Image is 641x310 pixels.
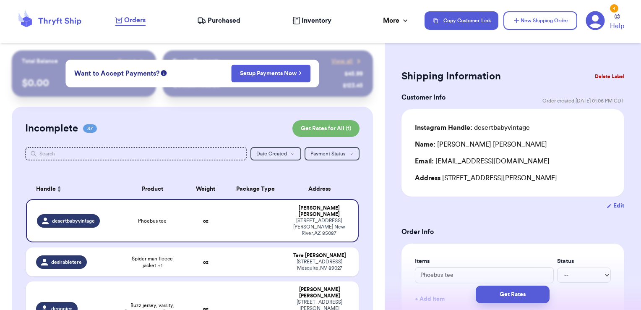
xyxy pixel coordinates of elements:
[291,259,349,271] div: [STREET_ADDRESS] Mesquite , NV 89027
[292,16,331,26] a: Inventory
[401,70,501,83] h2: Shipping Information
[610,21,624,31] span: Help
[52,218,95,224] span: desertbabyvintage
[591,67,628,86] button: Delete Label
[36,185,56,194] span: Handle
[610,14,624,31] a: Help
[415,156,611,166] div: [EMAIL_ADDRESS][DOMAIN_NAME]
[124,15,146,25] span: Orders
[344,70,363,78] div: $ 45.99
[415,173,611,183] div: [STREET_ADDRESS][PERSON_NAME]
[542,97,624,104] span: Order created: [DATE] 01:06 PM CDT
[74,68,159,79] span: Want to Accept Payments?
[208,16,240,26] span: Purchased
[425,11,498,30] button: Copy Customer Link
[226,179,286,199] th: Package Type
[415,175,440,181] span: Address
[118,57,136,66] span: Payout
[118,57,146,66] a: Payout
[476,286,550,303] button: Get Rates
[83,124,97,133] span: 37
[25,147,248,160] input: Search
[331,57,363,66] a: View all
[586,11,605,30] a: 4
[158,263,162,268] span: + 1
[138,218,167,224] span: Phoebus tee
[305,147,360,160] button: Payment Status
[383,16,409,26] div: More
[119,179,186,199] th: Product
[286,179,359,199] th: Address
[22,57,58,66] p: Total Balance
[310,151,345,156] span: Payment Status
[302,16,331,26] span: Inventory
[115,15,146,26] a: Orders
[124,255,181,269] span: Spider man fleece jacket
[22,76,146,90] p: $ 0.00
[292,120,360,137] button: Get Rates for All (1)
[557,257,611,265] label: Status
[503,11,577,30] button: New Shipping Order
[256,151,287,156] span: Date Created
[415,139,547,150] div: [PERSON_NAME] [PERSON_NAME]
[291,286,349,299] div: [PERSON_NAME] [PERSON_NAME]
[610,4,618,13] div: 4
[173,57,219,66] p: Recent Payments
[291,205,348,218] div: [PERSON_NAME] [PERSON_NAME]
[415,123,530,133] div: desertbabyvintage
[25,122,78,135] h2: Incomplete
[56,184,63,194] button: Sort ascending
[401,227,624,237] h3: Order Info
[291,218,348,236] div: [STREET_ADDRESS][PERSON_NAME] New River , AZ 85087
[343,81,363,90] div: $ 123.45
[401,92,446,102] h3: Customer Info
[203,218,208,223] strong: oz
[250,147,301,160] button: Date Created
[197,16,240,26] a: Purchased
[203,260,208,265] strong: oz
[415,124,472,131] span: Instagram Handle:
[51,259,82,265] span: desirabletere
[240,69,302,78] a: Setup Payments Now
[415,141,435,148] span: Name:
[331,57,353,66] span: View all
[607,202,624,210] button: Edit
[231,65,310,82] button: Setup Payments Now
[186,179,226,199] th: Weight
[415,158,434,165] span: Email:
[291,252,349,259] div: Tere [PERSON_NAME]
[415,257,554,265] label: Items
